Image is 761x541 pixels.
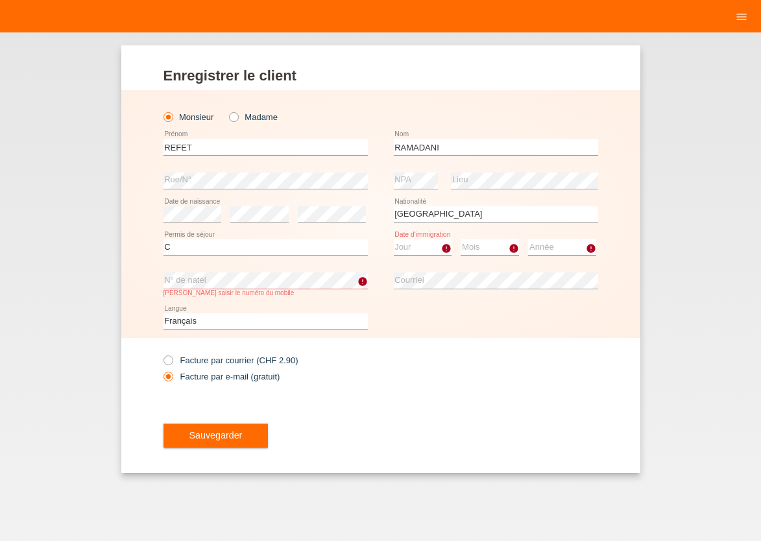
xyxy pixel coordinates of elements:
[189,430,243,440] span: Sauvegarder
[163,112,214,122] label: Monsieur
[735,10,748,23] i: menu
[163,424,269,448] button: Sauvegarder
[163,355,298,365] label: Facture par courrier (CHF 2.90)
[586,243,596,254] i: error
[163,372,172,388] input: Facture par e-mail (gratuit)
[229,112,278,122] label: Madame
[357,276,368,287] i: error
[163,355,172,372] input: Facture par courrier (CHF 2.90)
[229,112,237,121] input: Madame
[163,67,598,84] h1: Enregistrer le client
[163,372,280,381] label: Facture par e-mail (gratuit)
[163,289,368,296] div: [PERSON_NAME] saisir le numéro du mobile
[441,243,452,254] i: error
[163,112,172,121] input: Monsieur
[509,243,519,254] i: error
[729,12,755,20] a: menu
